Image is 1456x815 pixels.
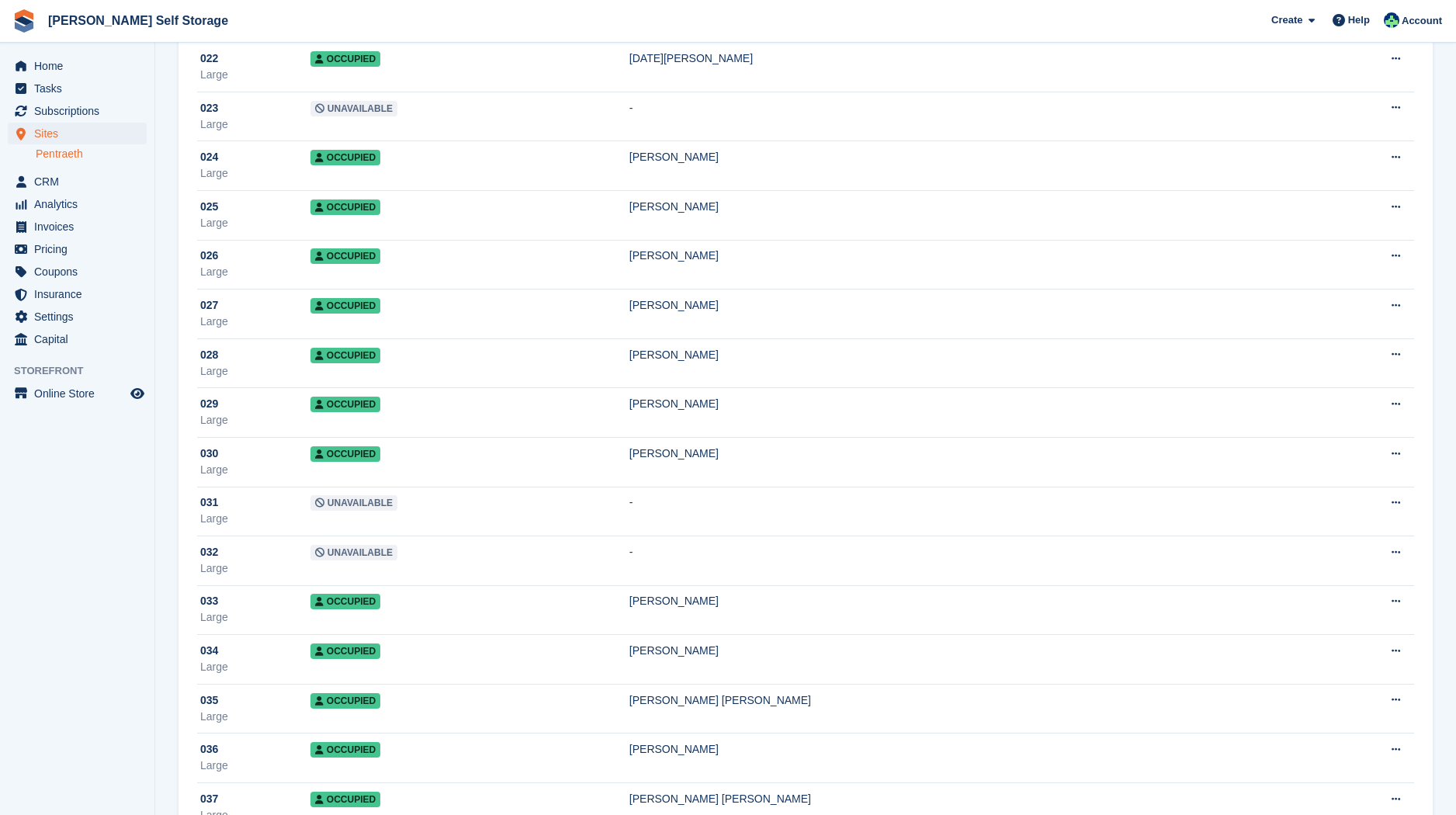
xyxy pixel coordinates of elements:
[8,78,147,99] a: menu
[629,149,1295,165] div: [PERSON_NAME]
[8,100,147,122] a: menu
[1384,12,1399,28] img: Dafydd Pritchard
[200,347,218,363] span: 028
[629,446,1295,462] div: [PERSON_NAME]
[8,216,147,238] a: menu
[200,446,218,462] span: 030
[310,594,380,609] span: Occupied
[8,55,147,77] a: menu
[42,8,234,33] a: [PERSON_NAME] Self Storage
[200,116,310,133] div: Large
[200,363,310,380] div: Large
[200,248,218,264] span: 026
[310,643,380,659] span: Occupied
[310,51,380,67] span: Occupied
[34,216,127,238] span: Invoices
[200,560,310,577] div: Large
[34,383,127,404] span: Online Store
[36,147,147,161] a: Pentraeth
[8,283,147,305] a: menu
[34,328,127,350] span: Capital
[629,692,1295,709] div: [PERSON_NAME] [PERSON_NAME]
[34,261,127,283] span: Coupons
[200,67,310,83] div: Large
[200,462,310,478] div: Large
[310,495,397,511] span: Unavailable
[310,742,380,758] span: Occupied
[310,101,397,116] span: Unavailable
[34,55,127,77] span: Home
[200,50,218,67] span: 022
[200,643,218,659] span: 034
[200,396,218,412] span: 029
[310,397,380,412] span: Occupied
[128,384,147,403] a: Preview store
[310,693,380,709] span: Occupied
[200,593,218,609] span: 033
[8,261,147,283] a: menu
[629,92,1295,141] td: -
[200,544,218,560] span: 032
[34,100,127,122] span: Subscriptions
[200,692,218,709] span: 035
[310,199,380,215] span: Occupied
[200,100,218,116] span: 023
[200,609,310,626] div: Large
[8,171,147,192] a: menu
[310,248,380,264] span: Occupied
[1402,13,1442,29] span: Account
[310,792,380,807] span: Occupied
[200,264,310,280] div: Large
[310,150,380,165] span: Occupied
[310,348,380,363] span: Occupied
[8,123,147,144] a: menu
[200,314,310,330] div: Large
[629,643,1295,659] div: [PERSON_NAME]
[1271,12,1302,28] span: Create
[200,165,310,182] div: Large
[200,412,310,428] div: Large
[629,297,1295,314] div: [PERSON_NAME]
[200,709,310,725] div: Large
[200,791,218,807] span: 037
[34,193,127,215] span: Analytics
[310,545,397,560] span: Unavailable
[629,347,1295,363] div: [PERSON_NAME]
[629,741,1295,758] div: [PERSON_NAME]
[629,536,1295,586] td: -
[200,511,310,527] div: Large
[200,494,218,511] span: 031
[629,593,1295,609] div: [PERSON_NAME]
[629,487,1295,536] td: -
[200,758,310,774] div: Large
[8,328,147,350] a: menu
[310,446,380,462] span: Occupied
[1348,12,1370,28] span: Help
[629,396,1295,412] div: [PERSON_NAME]
[8,306,147,328] a: menu
[200,659,310,675] div: Large
[34,78,127,99] span: Tasks
[34,238,127,260] span: Pricing
[8,193,147,215] a: menu
[629,50,1295,67] div: [DATE][PERSON_NAME]
[310,298,380,314] span: Occupied
[200,215,310,231] div: Large
[34,283,127,305] span: Insurance
[34,306,127,328] span: Settings
[629,791,1295,807] div: [PERSON_NAME] [PERSON_NAME]
[200,741,218,758] span: 036
[200,199,218,215] span: 025
[34,171,127,192] span: CRM
[8,383,147,404] a: menu
[34,123,127,144] span: Sites
[8,238,147,260] a: menu
[629,248,1295,264] div: [PERSON_NAME]
[629,199,1295,215] div: [PERSON_NAME]
[200,297,218,314] span: 027
[14,363,154,379] span: Storefront
[12,9,36,33] img: stora-icon-8386f47178a22dfd0bd8f6a31ec36ba5ce8667c1dd55bd0f319d3a0aa187defe.svg
[200,149,218,165] span: 024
